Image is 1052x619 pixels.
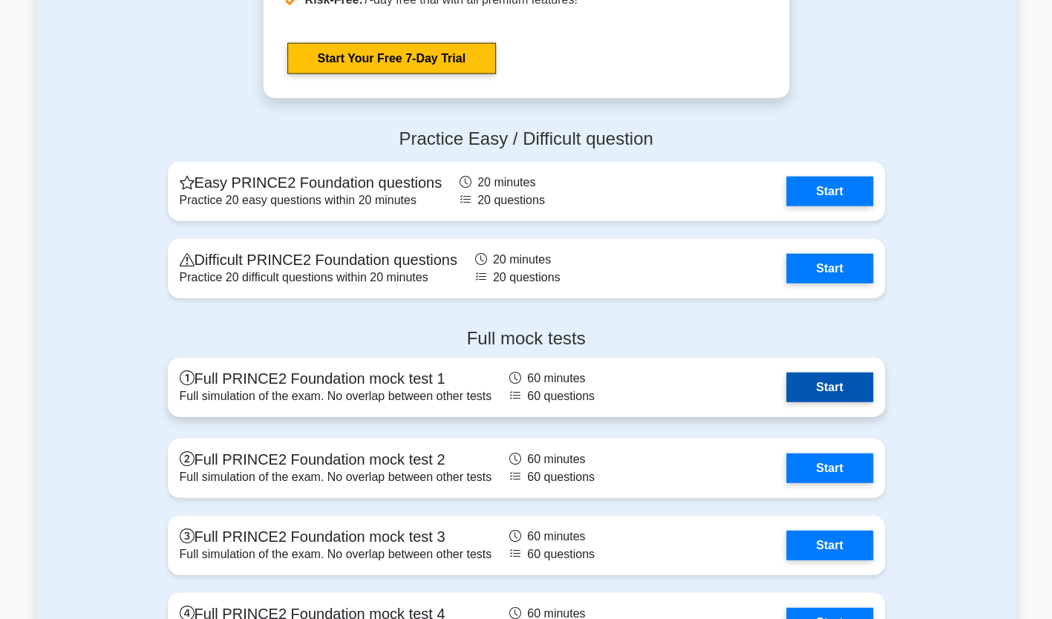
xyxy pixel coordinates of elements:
[786,373,872,402] a: Start
[786,531,872,560] a: Start
[786,177,872,206] a: Start
[786,254,872,284] a: Start
[287,43,496,74] a: Start Your Free 7-Day Trial
[168,328,885,350] h4: Full mock tests
[786,453,872,483] a: Start
[168,128,885,150] h4: Practice Easy / Difficult question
